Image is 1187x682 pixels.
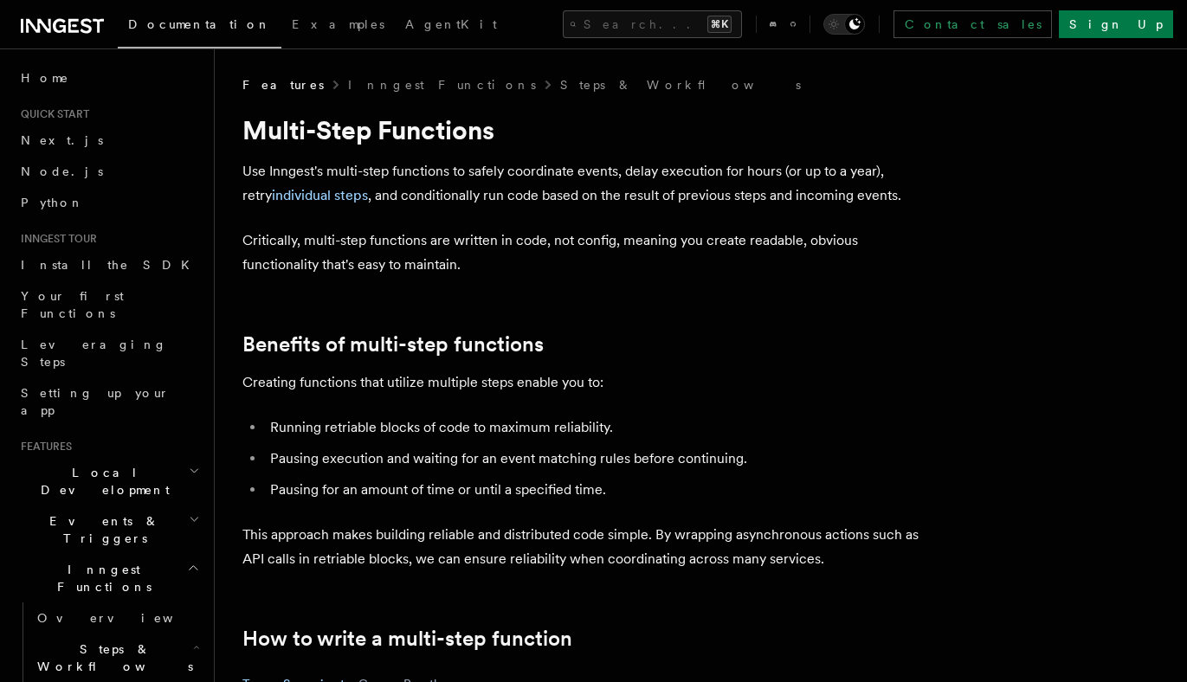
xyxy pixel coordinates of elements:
[14,329,203,377] a: Leveraging Steps
[823,14,865,35] button: Toggle dark mode
[560,76,801,93] a: Steps & Workflows
[265,447,935,471] li: Pausing execution and waiting for an event matching rules before continuing.
[128,17,271,31] span: Documentation
[30,602,203,634] a: Overview
[265,478,935,502] li: Pausing for an amount of time or until a specified time.
[242,159,935,208] p: Use Inngest's multi-step functions to safely coordinate events, delay execution for hours (or up ...
[14,377,203,426] a: Setting up your app
[21,69,69,87] span: Home
[14,440,72,454] span: Features
[14,125,203,156] a: Next.js
[272,187,368,203] a: individual steps
[14,280,203,329] a: Your first Functions
[242,76,324,93] span: Features
[265,415,935,440] li: Running retriable blocks of code to maximum reliability.
[242,627,572,651] a: How to write a multi-step function
[242,228,935,277] p: Critically, multi-step functions are written in code, not config, meaning you create readable, ob...
[405,17,497,31] span: AgentKit
[14,232,97,246] span: Inngest tour
[563,10,742,38] button: Search...⌘K
[21,133,103,147] span: Next.js
[395,5,507,47] a: AgentKit
[292,17,384,31] span: Examples
[118,5,281,48] a: Documentation
[14,554,203,602] button: Inngest Functions
[242,523,935,571] p: This approach makes building reliable and distributed code simple. By wrapping asynchronous actio...
[14,249,203,280] a: Install the SDK
[14,512,189,547] span: Events & Triggers
[14,62,203,93] a: Home
[30,634,203,682] button: Steps & Workflows
[893,10,1052,38] a: Contact sales
[348,76,536,93] a: Inngest Functions
[21,338,167,369] span: Leveraging Steps
[14,561,187,595] span: Inngest Functions
[242,370,935,395] p: Creating functions that utilize multiple steps enable you to:
[242,114,935,145] h1: Multi-Step Functions
[14,156,203,187] a: Node.js
[14,107,89,121] span: Quick start
[242,332,544,357] a: Benefits of multi-step functions
[281,5,395,47] a: Examples
[21,196,84,209] span: Python
[21,386,170,417] span: Setting up your app
[14,505,203,554] button: Events & Triggers
[21,289,124,320] span: Your first Functions
[14,187,203,218] a: Python
[21,258,200,272] span: Install the SDK
[30,640,193,675] span: Steps & Workflows
[14,457,203,505] button: Local Development
[1059,10,1173,38] a: Sign Up
[707,16,732,33] kbd: ⌘K
[37,611,216,625] span: Overview
[14,464,189,499] span: Local Development
[21,164,103,178] span: Node.js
